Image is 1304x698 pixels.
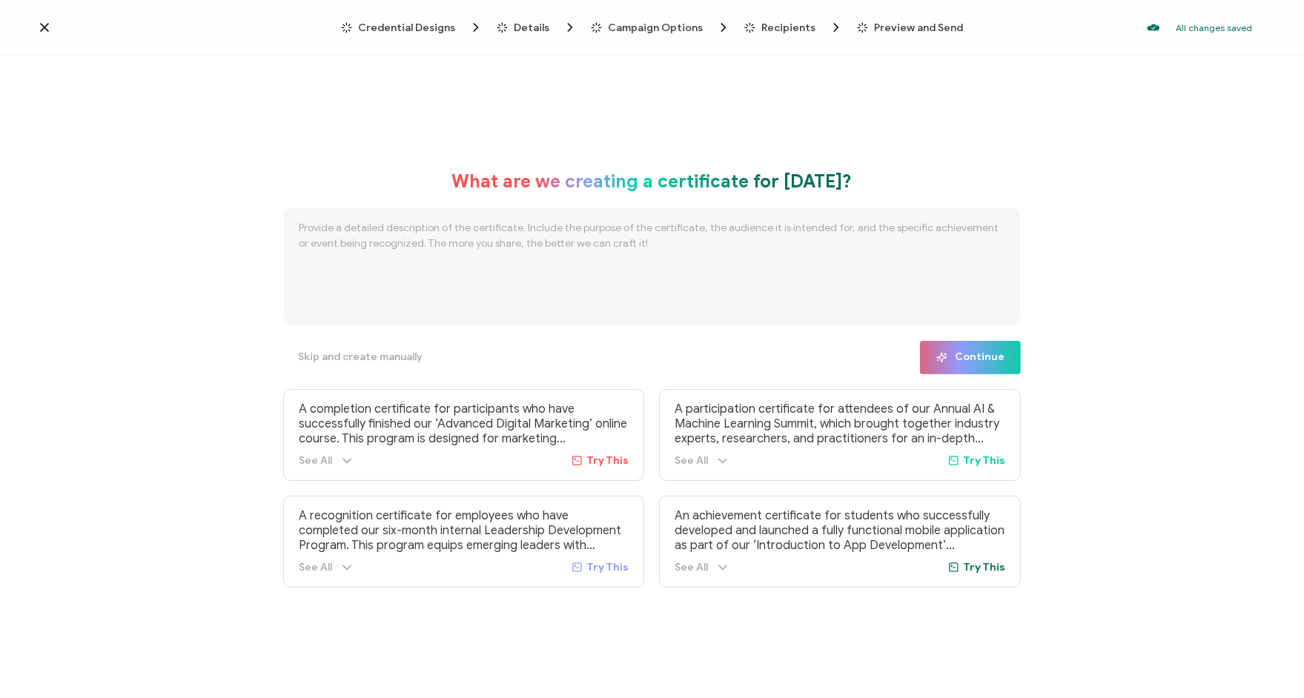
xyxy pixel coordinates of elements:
[586,454,629,467] span: Try This
[936,352,1005,363] span: Continue
[874,22,963,33] span: Preview and Send
[675,454,708,467] span: See All
[341,20,963,35] div: Breadcrumb
[675,402,1005,446] p: A participation certificate for attendees of our Annual AI & Machine Learning Summit, which broug...
[299,508,629,553] p: A recognition certificate for employees who have completed our six-month internal Leadership Deve...
[1230,627,1304,698] iframe: Chat Widget
[963,454,1005,467] span: Try This
[608,22,703,33] span: Campaign Options
[497,20,577,35] span: Details
[1176,22,1252,33] p: All changes saved
[591,20,731,35] span: Campaign Options
[586,561,629,574] span: Try This
[744,20,844,35] span: Recipients
[283,341,437,374] button: Skip and create manually
[299,402,629,446] p: A completion certificate for participants who have successfully finished our ‘Advanced Digital Ma...
[675,561,708,574] span: See All
[298,352,423,362] span: Skip and create manually
[920,341,1021,374] button: Continue
[299,454,332,467] span: See All
[761,22,815,33] span: Recipients
[514,22,549,33] span: Details
[341,20,483,35] span: Credential Designs
[963,561,1005,574] span: Try This
[451,170,852,193] h1: What are we creating a certificate for [DATE]?
[358,22,455,33] span: Credential Designs
[299,561,332,574] span: See All
[675,508,1005,553] p: An achievement certificate for students who successfully developed and launched a fully functiona...
[857,22,963,33] span: Preview and Send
